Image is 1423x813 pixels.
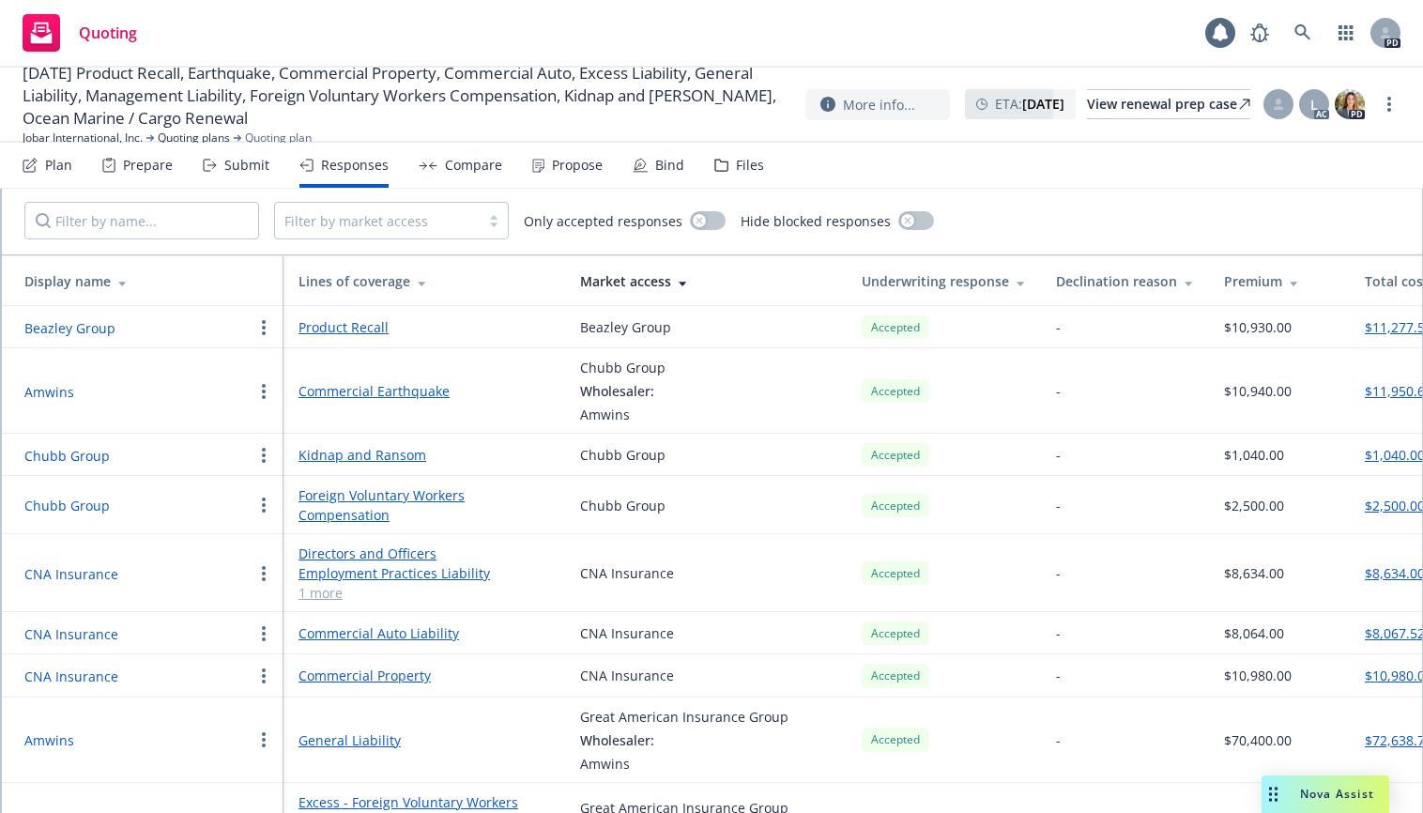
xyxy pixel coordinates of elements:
[1056,496,1061,515] div: -
[1224,381,1292,401] div: $10,940.00
[298,563,550,583] a: Employment Practices Liability
[24,382,74,402] button: Amwins
[580,563,674,583] div: CNA Insurance
[298,317,550,337] a: Product Recall
[24,667,118,686] button: CNA Insurance
[862,494,929,517] div: Accepted
[24,496,110,515] button: Chubb Group
[862,271,1026,291] div: Underwriting response
[1224,623,1284,643] div: $8,064.00
[843,95,915,115] span: More info...
[580,707,788,727] div: Great American Insurance Group
[298,623,550,643] a: Commercial Auto Liability
[123,158,173,173] div: Prepare
[24,202,259,239] input: Filter by name...
[1224,496,1284,515] div: $2,500.00
[1224,563,1284,583] div: $8,634.00
[24,624,118,644] button: CNA Insurance
[1022,95,1064,113] strong: [DATE]
[1262,775,1285,813] div: Drag to move
[1310,95,1318,115] span: L
[741,211,891,231] span: Hide blocked responses
[1087,89,1250,119] a: View renewal prep case
[580,381,666,401] div: Wholesaler:
[524,211,682,231] span: Only accepted responses
[580,445,666,465] div: Chubb Group
[1056,317,1061,337] div: -
[24,446,110,466] button: Chubb Group
[23,62,790,130] span: [DATE] Product Recall, Earthquake, Commercial Property, Commercial Auto, Excess Liability, Genera...
[580,358,666,377] div: Chubb Group
[580,317,671,337] div: Beazley Group
[79,25,137,40] span: Quoting
[862,315,929,339] div: Accepted
[580,271,832,291] div: Market access
[862,379,929,403] div: Accepted
[580,623,674,643] div: CNA Insurance
[15,7,145,59] a: Quoting
[158,130,230,146] a: Quoting plans
[321,158,389,173] div: Responses
[1378,93,1400,115] a: more
[736,158,764,173] div: Files
[1224,271,1335,291] div: Premium
[298,730,550,750] a: General Liability
[24,318,115,338] button: Beazley Group
[862,728,929,751] div: Accepted
[1241,14,1278,52] a: Report a Bug
[862,664,929,687] div: Accepted
[224,158,269,173] div: Submit
[23,130,143,146] a: Jobar International, Inc.
[1335,89,1365,119] img: photo
[1224,317,1292,337] div: $10,930.00
[580,754,788,774] div: Amwins
[1056,445,1061,465] div: -
[1056,563,1061,583] div: -
[1284,14,1322,52] a: Search
[1300,786,1374,802] span: Nova Assist
[1262,775,1389,813] button: Nova Assist
[1224,666,1292,685] div: $10,980.00
[298,445,550,465] a: Kidnap and Ransom
[1056,623,1061,643] div: -
[995,94,1064,114] span: ETA :
[580,666,674,685] div: CNA Insurance
[655,158,684,173] div: Bind
[298,381,550,401] a: Commercial Earthquake
[298,544,550,563] a: Directors and Officers
[298,666,550,685] a: Commercial Property
[1056,381,1061,401] div: -
[298,485,550,525] a: Foreign Voluntary Workers Compensation
[580,730,788,750] div: Wholesaler:
[862,561,929,585] div: Accepted
[1224,730,1292,750] div: $70,400.00
[45,158,72,173] div: Plan
[1327,14,1365,52] a: Switch app
[580,405,666,424] div: Amwins
[1056,666,1061,685] div: -
[1087,90,1250,118] div: View renewal prep case
[552,158,603,173] div: Propose
[298,583,550,603] a: 1 more
[24,271,268,291] div: Display name
[1056,271,1194,291] div: Declination reason
[1224,445,1284,465] div: $1,040.00
[1056,730,1061,750] div: -
[862,443,929,467] div: Accepted
[24,730,74,750] button: Amwins
[862,621,929,645] div: Accepted
[805,89,950,120] button: More info...
[24,564,118,584] button: CNA Insurance
[445,158,502,173] div: Compare
[245,130,312,146] span: Quoting plan
[580,496,666,515] div: Chubb Group
[298,271,550,291] div: Lines of coverage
